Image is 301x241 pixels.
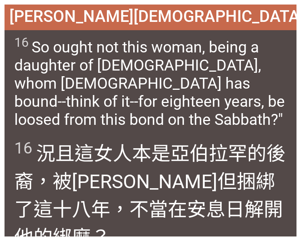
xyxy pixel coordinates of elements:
span: So ought not this woman, being a daughter of [DEMOGRAPHIC_DATA], whom [DEMOGRAPHIC_DATA] has boun... [14,35,287,129]
sup: 16 [14,35,29,50]
sup: 16 [14,139,32,157]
